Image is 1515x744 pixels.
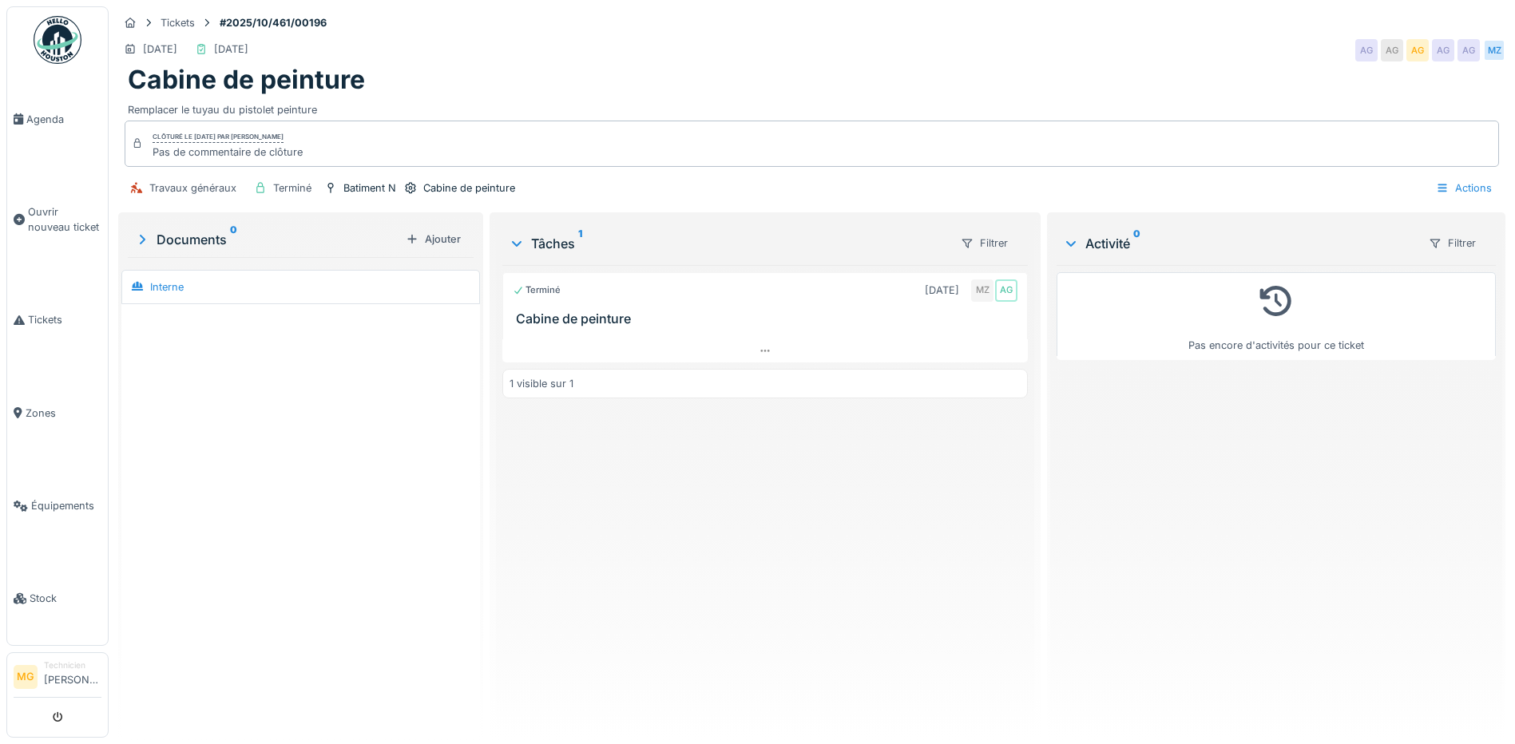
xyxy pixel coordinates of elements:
div: Filtrer [954,232,1015,255]
div: Ajouter [399,228,467,250]
div: Travaux généraux [149,180,236,196]
div: AG [1381,39,1403,61]
a: Agenda [7,73,108,165]
h1: Cabine de peinture [128,65,365,95]
div: Terminé [513,283,561,297]
div: Pas de commentaire de clôture [153,144,303,160]
div: Activité [1063,234,1415,253]
div: AG [1406,39,1429,61]
img: Badge_color-CXgf-gQk.svg [34,16,81,64]
div: AG [1432,39,1454,61]
div: Interne [150,279,184,295]
div: MZ [971,279,993,302]
span: Stock [30,591,101,606]
strong: #2025/10/461/00196 [213,15,333,30]
div: Technicien [44,659,101,671]
div: AG [995,279,1017,302]
div: [DATE] [925,283,959,298]
div: Tâches [509,234,947,253]
div: MZ [1483,39,1505,61]
span: Équipements [31,498,101,513]
h3: Cabine de peinture [516,311,1021,326]
a: Équipements [7,460,108,552]
a: Tickets [7,274,108,366]
sup: 0 [1133,234,1140,253]
a: Ouvrir nouveau ticket [7,165,108,274]
span: Agenda [26,112,101,127]
div: 1 visible sur 1 [510,376,573,391]
div: Documents [134,230,399,249]
div: Batiment N [343,180,396,196]
div: AG [1355,39,1378,61]
div: Actions [1429,176,1499,200]
div: Pas encore d'activités pour ce ticket [1067,279,1485,354]
sup: 0 [230,230,237,249]
li: [PERSON_NAME] [44,659,101,694]
div: [DATE] [143,42,177,57]
a: MG Technicien[PERSON_NAME] [14,659,101,698]
div: Remplacer le tuyau du pistolet peinture [128,96,1496,117]
div: [DATE] [214,42,248,57]
a: Stock [7,552,108,645]
div: Terminé [273,180,311,196]
span: Tickets [28,312,101,327]
div: Tickets [161,15,195,30]
div: AG [1457,39,1480,61]
span: Ouvrir nouveau ticket [28,204,101,235]
span: Zones [26,406,101,421]
li: MG [14,665,38,689]
a: Zones [7,366,108,459]
div: Cabine de peinture [423,180,515,196]
sup: 1 [578,234,582,253]
div: Clôturé le [DATE] par [PERSON_NAME] [153,132,284,143]
div: Filtrer [1422,232,1483,255]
